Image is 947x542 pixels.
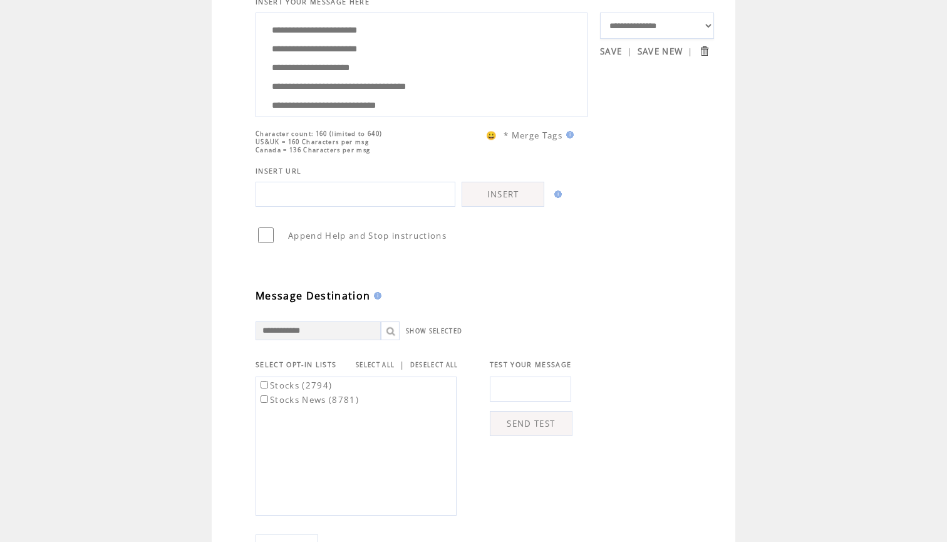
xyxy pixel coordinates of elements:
img: help.gif [562,131,574,138]
span: * Merge Tags [504,130,562,141]
span: Append Help and Stop instructions [288,230,447,241]
a: SEND TEST [490,411,572,436]
span: | [688,46,693,57]
a: SAVE NEW [638,46,683,57]
span: TEST YOUR MESSAGE [490,360,572,369]
img: help.gif [370,292,381,300]
span: Character count: 160 (limited to 640) [256,130,382,138]
img: help.gif [551,190,562,198]
input: Stocks (2794) [261,381,268,388]
label: Stocks (2794) [258,380,332,391]
input: Submit [698,45,710,57]
a: SHOW SELECTED [406,327,462,335]
span: 😀 [486,130,497,141]
span: | [400,359,405,370]
a: SAVE [600,46,622,57]
span: | [627,46,632,57]
span: INSERT URL [256,167,301,175]
span: Canada = 136 Characters per msg [256,146,370,154]
span: Message Destination [256,289,370,303]
label: Stocks News (8781) [258,394,359,405]
span: SELECT OPT-IN LISTS [256,360,336,369]
a: SELECT ALL [356,361,395,369]
span: US&UK = 160 Characters per msg [256,138,369,146]
input: Stocks News (8781) [261,395,268,403]
a: DESELECT ALL [410,361,458,369]
a: INSERT [462,182,544,207]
